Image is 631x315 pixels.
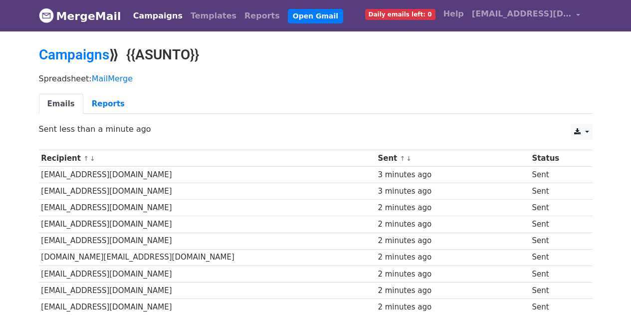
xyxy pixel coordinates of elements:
p: Sent less than a minute ago [39,124,593,134]
a: MergeMail [39,5,121,26]
a: Open Gmail [288,9,343,23]
td: Sent [530,183,585,200]
a: Templates [187,6,240,26]
span: [EMAIL_ADDRESS][DOMAIN_NAME] [472,8,572,20]
td: Sent [530,233,585,249]
td: [EMAIL_ADDRESS][DOMAIN_NAME] [39,216,376,233]
div: 2 minutes ago [378,285,527,297]
th: Recipient [39,150,376,167]
a: Reports [83,94,133,114]
td: [EMAIL_ADDRESS][DOMAIN_NAME] [39,299,376,315]
h2: ⟫ {{ASUNTO}} [39,46,593,63]
td: Sent [530,167,585,183]
a: Help [439,4,468,24]
div: 2 minutes ago [378,302,527,313]
td: Sent [530,282,585,299]
a: ↑ [400,155,406,162]
div: 2 minutes ago [378,202,527,214]
a: MailMerge [92,74,133,83]
a: ↓ [406,155,412,162]
a: [EMAIL_ADDRESS][DOMAIN_NAME] [468,4,585,27]
td: Sent [530,299,585,315]
a: ↑ [83,155,89,162]
div: 2 minutes ago [378,219,527,230]
td: [EMAIL_ADDRESS][DOMAIN_NAME] [39,266,376,282]
td: Sent [530,216,585,233]
div: 2 minutes ago [378,269,527,280]
th: Status [530,150,585,167]
img: MergeMail logo [39,8,54,23]
a: ↓ [90,155,95,162]
div: 3 minutes ago [378,186,527,197]
a: Emails [39,94,83,114]
div: 2 minutes ago [378,252,527,263]
td: [EMAIL_ADDRESS][DOMAIN_NAME] [39,183,376,200]
td: [EMAIL_ADDRESS][DOMAIN_NAME] [39,167,376,183]
div: 2 minutes ago [378,235,527,247]
td: [DOMAIN_NAME][EMAIL_ADDRESS][DOMAIN_NAME] [39,249,376,266]
a: Campaigns [39,46,109,63]
td: [EMAIL_ADDRESS][DOMAIN_NAME] [39,200,376,216]
div: 3 minutes ago [378,169,527,181]
td: Sent [530,200,585,216]
p: Spreadsheet: [39,73,593,84]
td: [EMAIL_ADDRESS][DOMAIN_NAME] [39,282,376,299]
td: Sent [530,266,585,282]
a: Reports [240,6,284,26]
a: Campaigns [129,6,187,26]
th: Sent [376,150,530,167]
td: [EMAIL_ADDRESS][DOMAIN_NAME] [39,233,376,249]
a: Daily emails left: 0 [361,4,439,24]
td: Sent [530,249,585,266]
span: Daily emails left: 0 [365,9,435,20]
